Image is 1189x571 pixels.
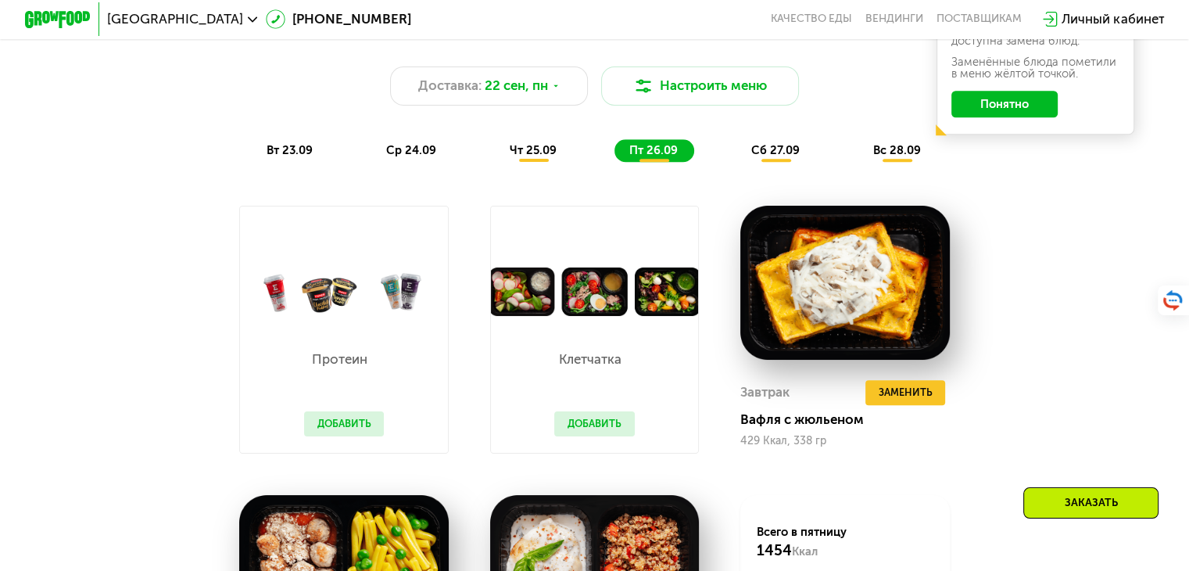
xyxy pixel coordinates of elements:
span: Заменить [878,384,932,400]
a: Качество еды [771,13,852,26]
button: Настроить меню [601,66,800,106]
button: Добавить [554,411,635,436]
p: Клетчатка [554,353,627,366]
div: Заменённые блюда пометили в меню жёлтой точкой. [951,56,1120,80]
button: Заменить [865,380,946,405]
div: поставщикам [937,13,1022,26]
span: вс 28.09 [873,143,921,157]
div: В даты, выделенные желтым, доступна замена блюд. [951,23,1120,47]
div: Завтрак [740,380,790,405]
span: 1454 [757,541,792,559]
div: Заказать [1023,487,1159,519]
div: Личный кабинет [1062,9,1164,29]
span: Ккал [792,544,818,558]
span: 22 сен, пн [485,76,548,95]
span: чт 25.09 [510,143,557,157]
a: Вендинги [865,13,923,26]
span: вт 23.09 [267,143,313,157]
span: Доставка: [418,76,482,95]
span: пт 26.09 [629,143,678,157]
a: [PHONE_NUMBER] [266,9,411,29]
span: [GEOGRAPHIC_DATA] [107,13,243,26]
button: Добавить [304,411,385,436]
button: Понятно [951,91,1058,117]
div: Вафля с жюльеном [740,411,962,428]
span: ср 24.09 [386,143,436,157]
p: Протеин [304,353,377,366]
div: Всего в пятницу [757,524,933,560]
span: сб 27.09 [751,143,800,157]
div: 429 Ккал, 338 гр [740,435,950,447]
